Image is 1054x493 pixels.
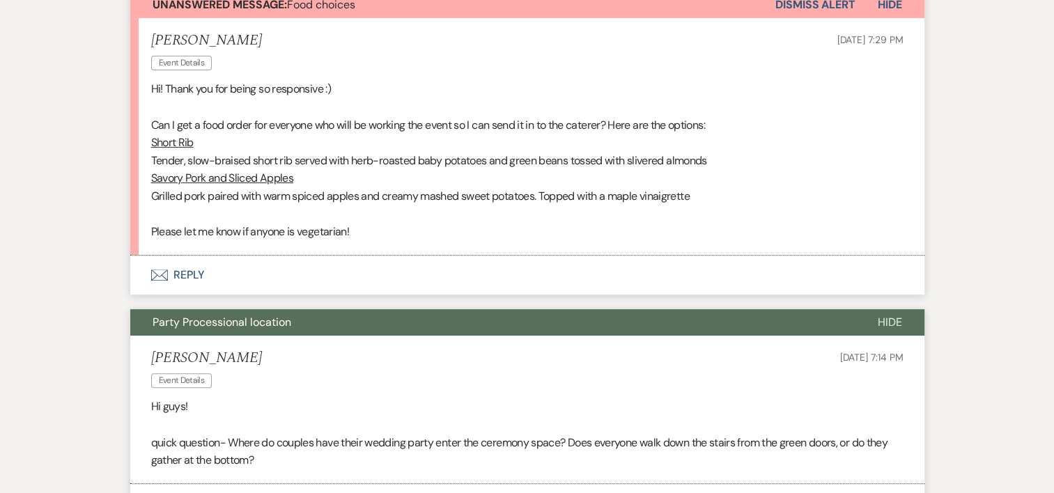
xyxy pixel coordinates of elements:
[151,56,212,70] span: Event Details
[151,152,904,170] p: Tender, slow-braised short rib served with herb-roasted baby potatoes and green beans tossed with...
[151,434,904,469] p: quick question- Where do couples have their wedding party enter the ceremony space? Does everyone...
[151,80,904,98] p: Hi! Thank you for being so responsive :)
[130,256,924,295] button: Reply
[151,223,904,241] p: Please let me know if anyone is vegetarian!
[151,171,293,185] u: Savory Pork and Sliced Apples
[151,373,212,388] span: Event Details
[151,135,194,150] u: Short Rib
[837,33,903,46] span: [DATE] 7:29 PM
[151,116,904,134] p: Can I get a food order for everyone who will be working the event so I can send it in to the cate...
[151,187,904,205] p: Grilled pork paired with warm spiced apples and creamy mashed sweet potatoes. Topped with a maple...
[130,309,855,336] button: Party Processional location
[151,350,262,367] h5: [PERSON_NAME]
[151,32,262,49] h5: [PERSON_NAME]
[151,398,904,416] p: Hi guys!
[153,315,291,329] span: Party Processional location
[839,351,903,363] span: [DATE] 7:14 PM
[855,309,924,336] button: Hide
[878,315,902,329] span: Hide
